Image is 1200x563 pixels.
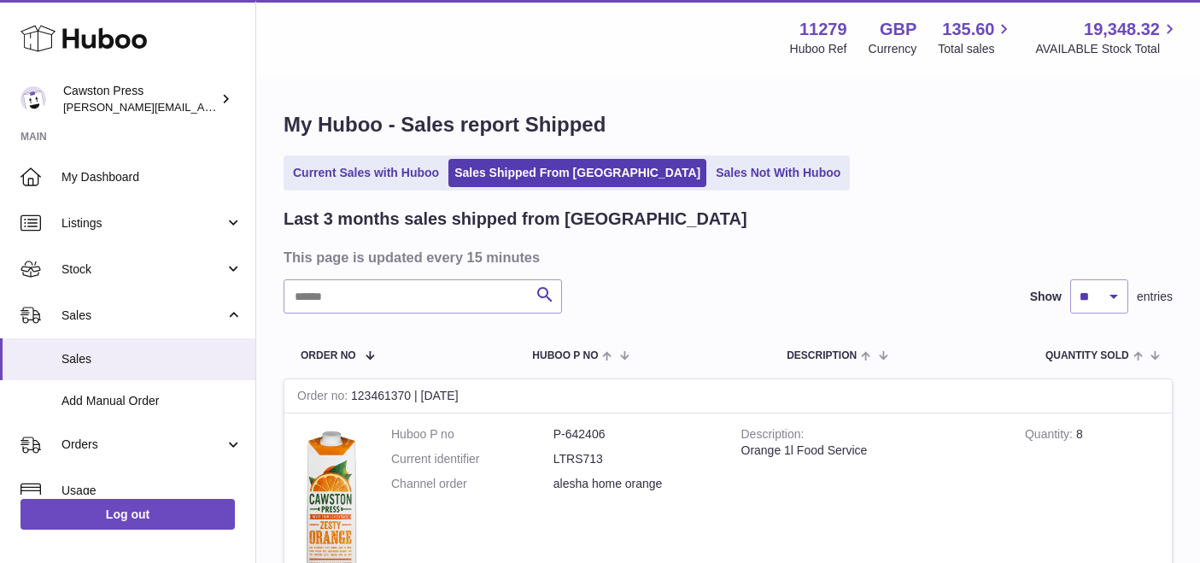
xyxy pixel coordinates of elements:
dt: Current identifier [391,451,553,467]
img: thomas.carson@cawstonpress.com [20,86,46,112]
dd: P-642406 [553,426,716,443]
h2: Last 3 months sales shipped from [GEOGRAPHIC_DATA] [284,208,747,231]
label: Show [1030,289,1062,305]
strong: 11279 [799,18,847,41]
span: Usage [61,483,243,499]
span: My Dashboard [61,169,243,185]
strong: Order no [297,389,351,407]
h1: My Huboo - Sales report Shipped [284,111,1173,138]
span: Quantity Sold [1045,350,1129,361]
a: Sales Not With Huboo [710,159,846,187]
span: Listings [61,215,225,232]
a: 19,348.32 AVAILABLE Stock Total [1035,18,1180,57]
span: Description [787,350,857,361]
span: Stock [61,261,225,278]
dd: LTRS713 [553,451,716,467]
dt: Channel order [391,476,553,492]
dt: Huboo P no [391,426,553,443]
span: Order No [301,350,356,361]
span: Orders [61,437,225,453]
span: Add Manual Order [61,393,243,409]
div: Currency [869,41,917,57]
span: 135.60 [942,18,994,41]
strong: GBP [880,18,916,41]
span: [PERSON_NAME][EMAIL_ADDRESS][PERSON_NAME][DOMAIN_NAME] [63,100,434,114]
span: Total sales [938,41,1014,57]
span: Sales [61,351,243,367]
span: Huboo P no [532,350,598,361]
h3: This page is updated every 15 minutes [284,248,1168,267]
a: Log out [20,499,235,530]
span: Sales [61,308,225,324]
div: Orange 1l Food Service [741,443,999,459]
dd: alesha home orange [553,476,716,492]
strong: Quantity [1025,427,1076,445]
a: 135.60 Total sales [938,18,1014,57]
a: Sales Shipped From [GEOGRAPHIC_DATA] [448,159,706,187]
div: Huboo Ref [790,41,847,57]
span: entries [1137,289,1173,305]
strong: Description [741,427,805,445]
div: 123461370 | [DATE] [284,379,1172,413]
span: AVAILABLE Stock Total [1035,41,1180,57]
span: 19,348.32 [1084,18,1160,41]
a: Current Sales with Huboo [287,159,445,187]
div: Cawston Press [63,83,217,115]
